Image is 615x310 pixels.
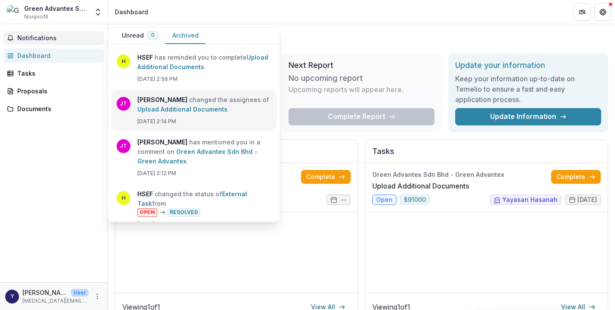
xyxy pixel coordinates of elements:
a: External Task [137,190,247,207]
a: Documents [3,102,104,116]
h2: Tasks [372,147,601,163]
p: [MEDICAL_DATA][EMAIL_ADDRESS][DOMAIN_NAME] [22,297,89,305]
div: Documents [17,104,97,113]
p: changed the status of from [137,189,271,217]
h1: Dashboard [115,31,608,47]
button: Open entity switcher [92,3,104,21]
img: Green Advantex Sdn Bhd [7,5,21,19]
div: Tasks [17,69,97,78]
a: Green Advantex Sdn Bhd - Green Advantex [137,148,257,165]
a: Proposals [3,84,104,98]
p: Upcoming reports will appear here. [288,84,403,95]
a: Update Information [455,108,601,125]
button: Unread [115,27,165,44]
button: Partners [574,3,591,21]
a: Upload Additional Documents [137,54,268,70]
button: More [92,291,102,302]
button: Archived [165,27,206,44]
div: Proposals [17,86,97,96]
div: Dashboard [17,51,97,60]
a: Tasks [3,66,104,80]
p: has mentioned you in a comment on . [137,137,271,166]
a: Complete [551,170,601,184]
span: Nonprofit [24,13,48,21]
button: Notifications [3,31,104,45]
button: Get Help [594,3,612,21]
p: User [71,289,89,297]
a: Dashboard [3,48,104,63]
nav: breadcrumb [111,6,152,18]
p: [PERSON_NAME] [22,288,67,297]
p: changed the assignees of [137,95,271,114]
span: Notifications [17,35,101,42]
a: Upload Additional Documents [137,105,228,113]
h3: Keep your information up-to-date on Temelio to ensure a fast and easy application process. [455,74,601,105]
h2: Update your information [455,61,601,70]
a: Complete [301,170,351,184]
div: Green Advantex Sdn Bhd [24,4,89,13]
span: 0 [151,32,155,38]
div: Yasmin [10,294,14,299]
p: has reminded you to complete [137,53,271,72]
h2: Next Report [288,61,434,70]
a: Upload Additional Documents [372,181,469,191]
h3: No upcoming report [288,74,363,83]
div: Dashboard [115,7,148,16]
